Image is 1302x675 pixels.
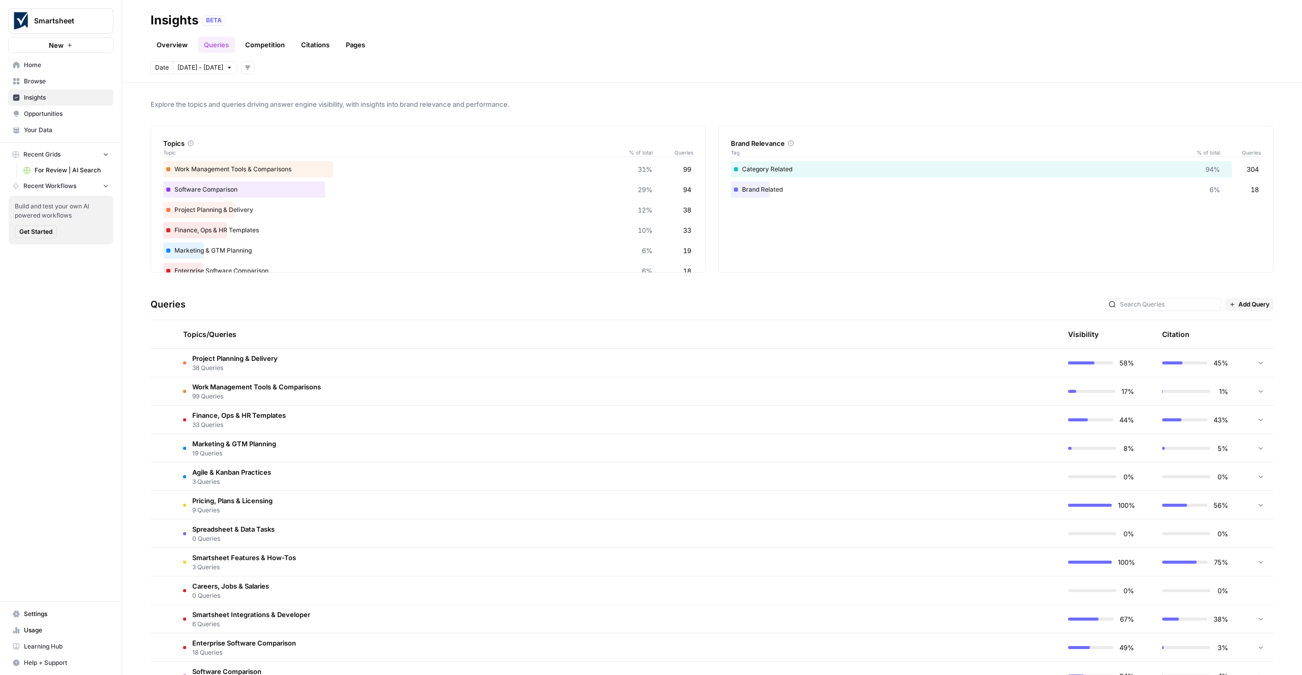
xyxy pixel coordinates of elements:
span: Recent Workflows [23,181,76,191]
button: Help + Support [8,655,113,671]
div: Brand Relevance [731,138,1261,148]
span: 10% [638,225,653,235]
span: 56% [1214,500,1228,510]
img: Smartsheet Logo [12,12,30,30]
a: Settings [8,606,113,622]
a: Citations [295,37,336,53]
a: Pages [340,37,371,53]
span: Home [24,60,109,70]
div: Citation [1162,320,1190,348]
span: 18 [683,266,691,276]
span: 9 Queries [192,506,273,515]
span: Queries [1220,148,1261,157]
span: Marketing & GTM Planning [192,439,276,449]
a: Insights [8,89,113,106]
span: Learning Hub [24,642,109,651]
span: 6% [642,266,653,276]
span: 75% [1214,557,1228,567]
span: 0% [1217,472,1228,482]
span: 44% [1119,415,1134,425]
span: 33 Queries [192,420,286,429]
span: Tag [731,148,1190,157]
span: Work Management Tools & Comparisons [192,382,321,392]
span: Project Planning & Delivery [192,353,278,363]
button: Workspace: Smartsheet [8,8,113,34]
div: Work Management Tools & Comparisons [163,161,693,177]
span: Careers, Jobs & Salaries [192,581,269,591]
span: Get Started [19,227,52,236]
span: Agile & Kanban Practices [192,467,271,477]
span: 38 [683,205,691,215]
span: 5% [1217,443,1228,453]
a: For Review | AI Search [19,162,113,178]
span: 304 [1247,164,1259,174]
span: 6 Queries [192,620,310,629]
span: Explore the topics and queries driving answer engine visibility, with insights into brand relevan... [151,99,1274,109]
a: Home [8,57,113,73]
a: Competition [239,37,291,53]
span: 19 [683,246,691,256]
input: Search Queries [1120,299,1218,310]
span: Build and test your own AI powered workflows [15,202,107,220]
span: 99 [683,164,691,174]
span: 43% [1214,415,1228,425]
span: 18 [1251,185,1259,195]
a: Queries [198,37,235,53]
span: Help + Support [24,658,109,667]
div: Visibility [1068,329,1099,340]
span: Queries [653,148,693,157]
span: Usage [24,626,109,635]
span: 6% [1209,185,1220,195]
span: Enterprise Software Comparison [192,638,296,648]
div: Finance, Ops & HR Templates [163,222,693,238]
div: Topics [163,138,693,148]
span: % of total [1190,148,1220,157]
span: 1% [1217,386,1228,396]
span: Your Data [24,126,109,135]
span: 6% [642,246,653,256]
span: 29% [638,185,653,195]
span: 3 Queries [192,477,271,486]
span: 38% [1214,614,1228,624]
span: 94% [1205,164,1220,174]
span: 19 Queries [192,449,276,458]
div: Category Related [731,161,1261,177]
span: 31% [638,164,653,174]
span: 49% [1119,642,1134,653]
span: 94 [683,185,691,195]
span: Opportunities [24,109,109,118]
div: Software Comparison [163,181,693,198]
span: Topic [163,148,622,157]
div: Brand Related [731,181,1261,198]
span: Finance, Ops & HR Templates [192,410,286,420]
span: 0% [1122,586,1134,596]
a: Browse [8,73,113,89]
span: Smartsheet [34,16,96,26]
span: Recent Grids [23,150,61,159]
span: New [49,40,64,50]
span: [DATE] - [DATE] [177,63,223,72]
span: 99 Queries [192,392,321,401]
span: % of total [622,148,653,157]
span: 45% [1214,358,1228,368]
div: Insights [151,12,198,28]
span: 38 Queries [192,363,278,373]
span: Date [155,63,169,72]
button: Recent Grids [8,147,113,162]
div: Marketing & GTM Planning [163,242,693,259]
span: Browse [24,77,109,86]
span: 100% [1118,500,1134,510]
span: Insights [24,93,109,102]
span: Smartsheet Integrations & Developer [192,609,310,620]
span: 0 Queries [192,591,269,600]
div: BETA [202,15,225,25]
span: 8% [1122,443,1134,453]
button: Add Query [1225,298,1274,311]
div: Enterprise Software Comparison [163,263,693,279]
span: 67% [1120,614,1134,624]
span: 0% [1122,472,1134,482]
span: 100% [1118,557,1134,567]
span: For Review | AI Search [35,166,109,175]
button: [DATE] - [DATE] [173,61,237,74]
h3: Queries [151,297,186,312]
